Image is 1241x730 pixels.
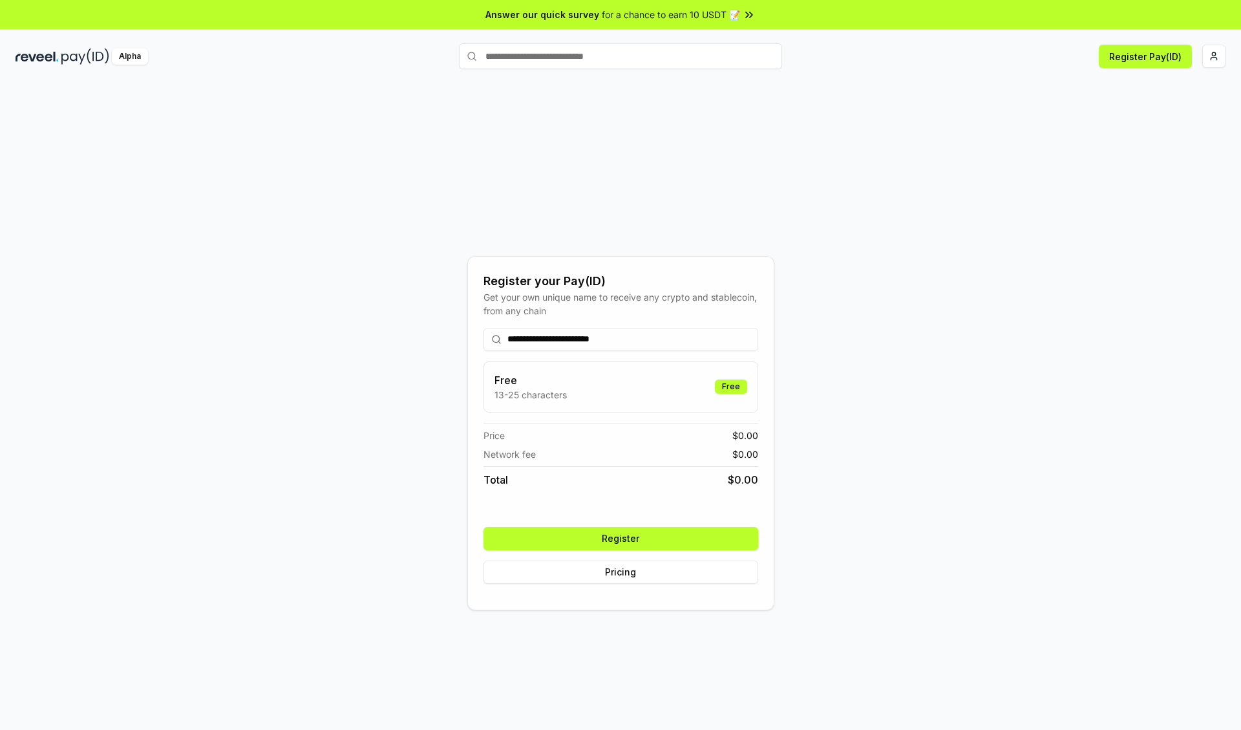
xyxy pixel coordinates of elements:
[1099,45,1192,68] button: Register Pay(ID)
[483,447,536,461] span: Network fee
[483,472,508,488] span: Total
[602,8,740,21] span: for a chance to earn 10 USDT 📝
[494,372,567,388] h3: Free
[485,8,599,21] span: Answer our quick survey
[728,472,758,488] span: $ 0.00
[483,429,505,442] span: Price
[61,48,109,65] img: pay_id
[112,48,148,65] div: Alpha
[732,429,758,442] span: $ 0.00
[483,272,758,290] div: Register your Pay(ID)
[715,380,747,394] div: Free
[732,447,758,461] span: $ 0.00
[483,527,758,550] button: Register
[483,290,758,317] div: Get your own unique name to receive any crypto and stablecoin, from any chain
[16,48,59,65] img: reveel_dark
[483,561,758,584] button: Pricing
[494,388,567,402] p: 13-25 characters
